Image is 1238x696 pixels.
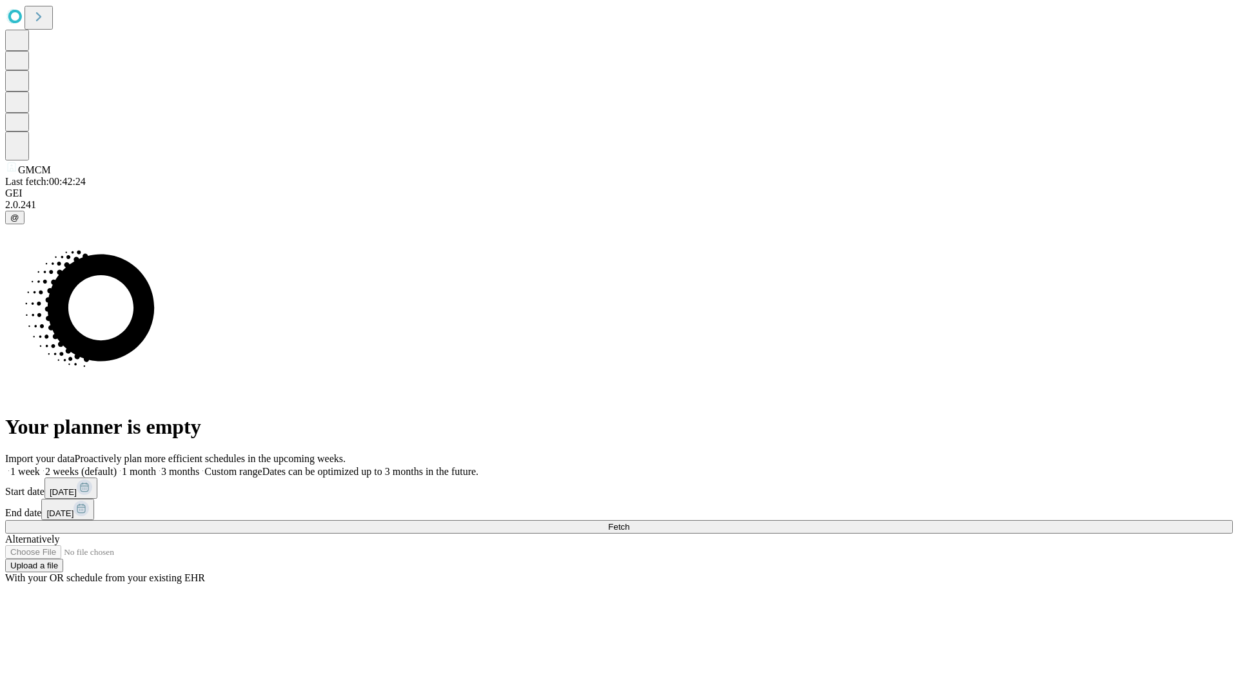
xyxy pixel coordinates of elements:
[5,478,1233,499] div: Start date
[5,572,205,583] span: With your OR schedule from your existing EHR
[18,164,51,175] span: GMCM
[161,466,199,477] span: 3 months
[5,211,25,224] button: @
[204,466,262,477] span: Custom range
[46,508,74,518] span: [DATE]
[5,199,1233,211] div: 2.0.241
[50,487,77,497] span: [DATE]
[44,478,97,499] button: [DATE]
[75,453,346,464] span: Proactively plan more efficient schedules in the upcoming weeks.
[45,466,117,477] span: 2 weeks (default)
[5,520,1233,534] button: Fetch
[5,559,63,572] button: Upload a file
[5,188,1233,199] div: GEI
[5,415,1233,439] h1: Your planner is empty
[608,522,629,532] span: Fetch
[10,213,19,222] span: @
[5,453,75,464] span: Import your data
[122,466,156,477] span: 1 month
[5,176,86,187] span: Last fetch: 00:42:24
[262,466,478,477] span: Dates can be optimized up to 3 months in the future.
[5,534,59,545] span: Alternatively
[10,466,40,477] span: 1 week
[5,499,1233,520] div: End date
[41,499,94,520] button: [DATE]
